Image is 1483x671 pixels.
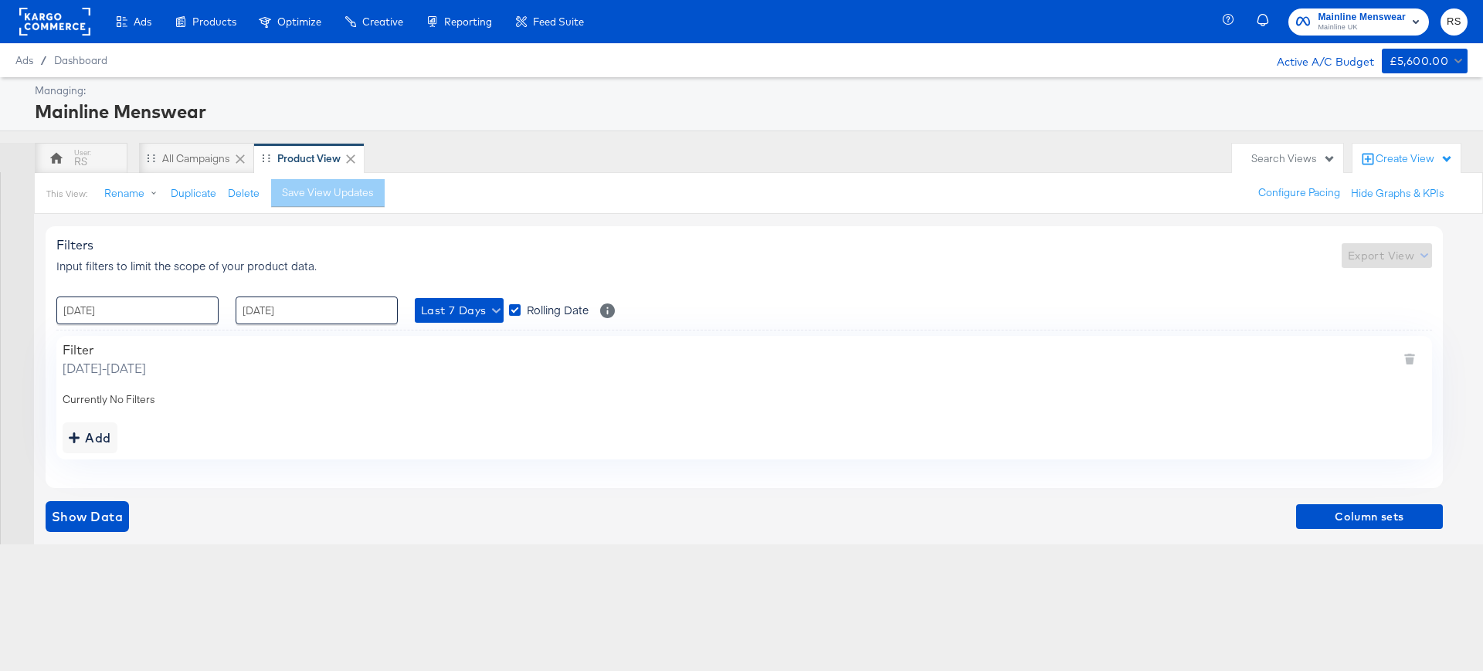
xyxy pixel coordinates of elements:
button: Hide Graphs & KPIs [1351,186,1444,201]
div: Drag to reorder tab [262,154,270,162]
span: Last 7 Days [421,301,497,320]
button: Configure Pacing [1247,179,1351,207]
button: Rename [93,180,174,208]
span: Optimize [277,15,321,28]
span: Creative [362,15,403,28]
div: Filter [63,342,146,358]
span: RS [1447,13,1461,31]
span: Mainline Menswear [1318,9,1406,25]
span: Ads [15,54,33,66]
span: Reporting [444,15,492,28]
button: £5,600.00 [1382,49,1468,73]
div: RS [74,154,87,169]
span: Filters [56,237,93,252]
span: Column sets [1302,507,1437,527]
button: RS [1441,8,1468,36]
button: Mainline MenswearMainline UK [1288,8,1429,36]
span: Products [192,15,236,28]
span: / [33,54,54,66]
span: Mainline UK [1318,22,1406,34]
span: Input filters to limit the scope of your product data. [56,258,317,273]
button: showdata [46,501,129,532]
div: Currently No Filters [63,392,1426,407]
button: addbutton [63,422,117,453]
button: Column sets [1296,504,1443,529]
div: Managing: [35,83,1464,98]
div: Create View [1376,151,1453,167]
div: This View: [46,188,87,200]
a: Dashboard [54,54,107,66]
button: Delete [228,186,260,201]
span: Feed Suite [533,15,584,28]
div: Active A/C Budget [1261,49,1374,72]
span: [DATE] - [DATE] [63,359,146,377]
div: Mainline Menswear [35,98,1464,124]
span: Rolling Date [527,302,589,317]
span: Ads [134,15,151,28]
button: Last 7 Days [415,298,504,323]
div: Add [69,427,111,449]
div: £5,600.00 [1390,52,1449,71]
div: Search Views [1251,151,1335,166]
button: Duplicate [171,186,216,201]
div: Drag to reorder tab [147,154,155,162]
span: Show Data [52,506,123,527]
div: Product View [277,151,341,166]
div: All Campaigns [162,151,230,166]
